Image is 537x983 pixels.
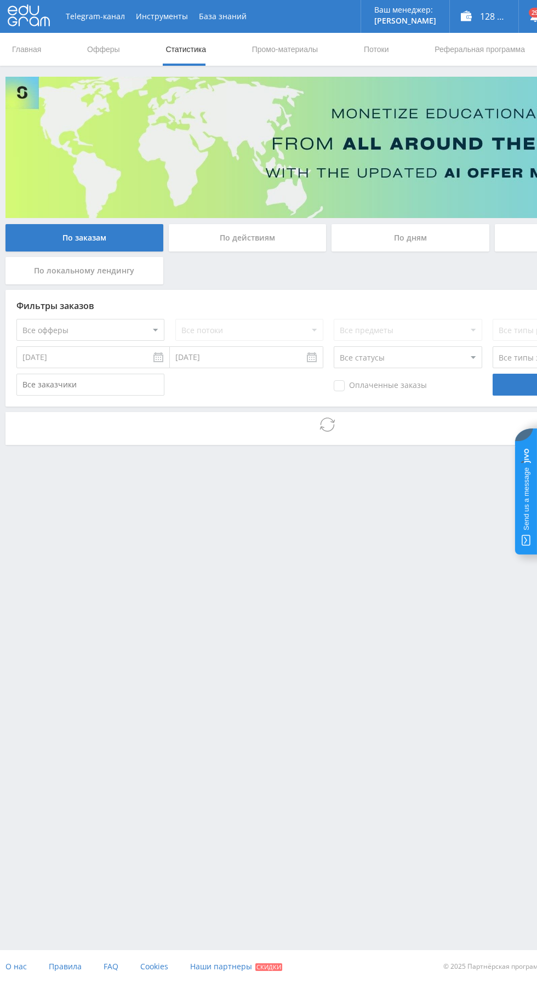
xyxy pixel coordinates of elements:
div: По заказам [5,224,163,252]
a: Главная [11,33,42,66]
div: По локальному лендингу [5,257,163,284]
span: Оплаченные заказы [334,380,427,391]
p: [PERSON_NAME] [374,16,436,25]
div: По дням [332,224,489,252]
span: О нас [5,961,27,971]
p: Ваш менеджер: [374,5,436,14]
span: Скидки [255,963,282,971]
span: Правила [49,961,82,971]
a: Правила [49,950,82,983]
a: Статистика [164,33,207,66]
a: О нас [5,950,27,983]
a: Реферальная программа [433,33,526,66]
span: FAQ [104,961,118,971]
div: По действиям [169,224,327,252]
span: Наши партнеры [190,961,252,971]
a: Cookies [140,950,168,983]
a: Наши партнеры Скидки [190,950,282,983]
span: Cookies [140,961,168,971]
input: Все заказчики [16,374,164,396]
a: Потоки [363,33,390,66]
a: Офферы [86,33,121,66]
a: FAQ [104,950,118,983]
a: Промо-материалы [251,33,319,66]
